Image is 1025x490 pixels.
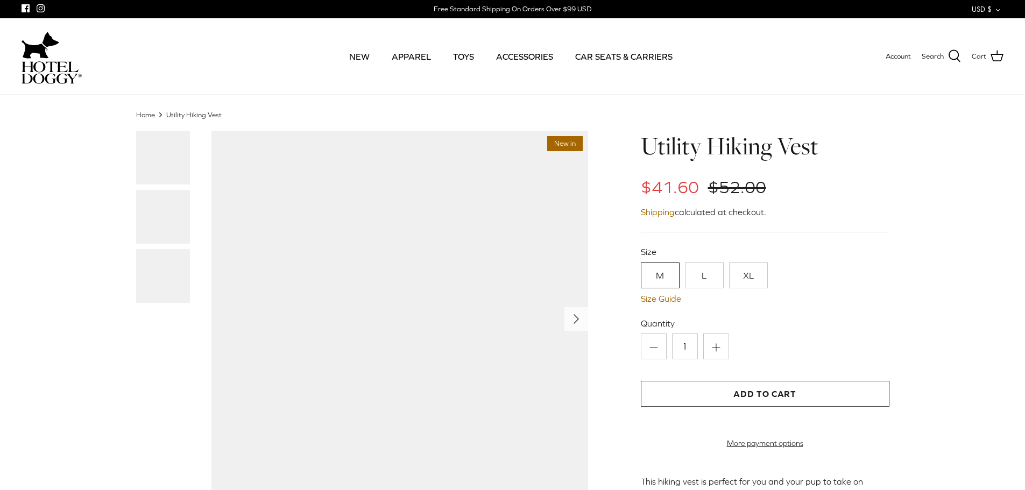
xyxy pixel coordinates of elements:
[922,51,944,62] span: Search
[641,177,699,197] span: $41.60
[672,333,698,359] input: Quantity
[166,110,222,118] a: Utility Hiking Vest
[708,177,766,197] span: $52.00
[641,131,889,162] h1: Utility Hiking Vest
[22,29,59,61] img: dog-icon.svg
[37,4,45,12] a: Instagram
[443,38,484,75] a: TOYS
[547,136,583,152] span: New in
[22,29,82,84] a: hoteldoggycom
[641,381,889,407] button: Add to Cart
[22,4,30,12] a: Facebook
[22,61,82,84] img: hoteldoggycom
[641,205,889,219] div: calculated at checkout.
[641,439,889,448] a: More payment options
[886,52,911,60] span: Account
[564,307,588,331] button: Next
[434,1,591,17] a: Free Standard Shipping On Orders Over $99 USD
[922,49,961,63] a: Search
[160,38,862,75] div: Primary navigation
[972,51,986,62] span: Cart
[641,317,889,329] label: Quantity
[486,38,563,75] a: ACCESSORIES
[136,110,155,118] a: Home
[729,262,768,288] a: XL
[136,110,889,120] nav: Breadcrumbs
[972,49,1003,63] a: Cart
[886,51,911,62] a: Account
[641,246,889,258] label: Size
[641,207,675,217] a: Shipping
[641,262,680,288] a: M
[685,262,724,288] a: L
[340,38,379,75] a: NEW
[382,38,441,75] a: APPAREL
[641,294,889,304] a: Size Guide
[565,38,682,75] a: CAR SEATS & CARRIERS
[434,4,591,14] div: Free Standard Shipping On Orders Over $99 USD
